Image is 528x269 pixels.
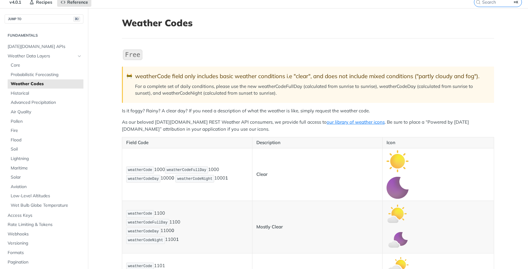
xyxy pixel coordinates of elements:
[8,61,83,70] a: Core
[122,17,494,28] h1: Weather Codes
[387,263,409,269] span: Expand image
[73,16,80,22] span: ⌘/
[387,203,409,225] img: mostly_clear_day
[128,229,159,234] span: weatherCodeDay
[11,118,82,125] span: Pollen
[387,237,409,243] span: Expand image
[8,213,82,219] span: Access Keys
[8,222,82,228] span: Rate Limiting & Tokens
[225,175,228,181] strong: 1
[5,258,83,267] a: Pagination
[8,98,83,107] a: Advanced Precipitation
[11,90,82,96] span: Historical
[135,73,488,80] div: weatherCode field only includes basic weather conditions i.e "clear", and does not include mixed ...
[11,72,82,78] span: Probabilistic Forecasting
[5,14,83,24] button: JUMP TO⌘/
[8,44,82,50] span: [DATE][DOMAIN_NAME] APIs
[8,107,83,117] a: Air Quality
[122,107,494,115] p: Is it foggy? Rainy? A clear day? If you need a description of what the weather is like, simply re...
[387,229,409,251] img: mostly_clear_night
[77,54,82,59] button: Hide subpages for Weather Data Layers
[171,228,174,234] strong: 0
[8,154,83,163] a: Lightning
[126,139,248,146] p: Field Code
[11,156,82,162] span: Lightning
[11,193,82,199] span: Low-Level Altitudes
[8,53,75,59] span: Weather Data Layers
[8,259,82,265] span: Pagination
[11,100,82,106] span: Advanced Precipitation
[256,139,378,146] p: Description
[8,126,83,135] a: Fire
[128,212,152,216] span: weatherCode
[387,184,409,190] span: Expand image
[256,171,268,177] strong: Clear
[387,177,409,199] img: clear_night
[128,264,152,268] span: weatherCode
[256,224,283,230] strong: Mostly Clear
[171,175,174,181] strong: 0
[387,158,409,164] span: Expand image
[167,168,207,172] span: weatherCodeFullDay
[8,145,83,154] a: Soil
[5,211,83,220] a: Access Keys
[8,231,82,237] span: Webhooks
[11,128,82,134] span: Fire
[8,191,83,201] a: Low-Level Altitudes
[5,220,83,229] a: Rate Limiting & Tokens
[128,238,163,242] span: weatherCodeNight
[128,177,159,181] span: weatherCodeDay
[5,42,83,51] a: [DATE][DOMAIN_NAME] APIs
[122,119,494,133] p: As our beloved [DATE][DOMAIN_NAME] REST Weather API consumers, we provide full access to . Be sur...
[11,184,82,190] span: Aviation
[8,173,83,182] a: Solar
[387,139,490,146] p: Icon
[5,248,83,257] a: Formats
[5,52,83,61] a: Weather Data LayersHide subpages for Weather Data Layers
[11,62,82,68] span: Core
[8,117,83,126] a: Pollen
[11,202,82,209] span: Wet Bulb Globe Temperature
[8,182,83,191] a: Aviation
[127,73,132,80] span: 🚧
[5,33,83,38] h2: Fundamentals
[11,165,82,171] span: Maritime
[11,109,82,115] span: Air Quality
[8,136,83,145] a: Flood
[8,70,83,79] a: Probabilistic Forecasting
[8,89,83,98] a: Historical
[177,177,212,181] span: weatherCodeNight
[176,237,179,242] strong: 1
[387,150,409,172] img: clear_day
[5,239,83,248] a: Versioning
[8,164,83,173] a: Maritime
[387,210,409,216] span: Expand image
[128,168,152,172] span: weatherCode
[128,220,168,225] span: weatherCodeFullDay
[8,240,82,246] span: Versioning
[8,201,83,210] a: Wet Bulb Globe Temperature
[327,119,385,125] a: our library of weather icons
[11,174,82,180] span: Solar
[135,83,488,97] p: For a complete set of daily conditions, please use the new weatherCodeFullDay (calculated from su...
[8,250,82,256] span: Formats
[8,79,83,89] a: Weather Codes
[126,209,248,245] p: 1100 1100 1100 1100
[11,81,82,87] span: Weather Codes
[11,137,82,143] span: Flood
[126,166,248,184] p: 1000 1000 1000 1000
[5,230,83,239] a: Webhooks
[11,146,82,152] span: Soil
